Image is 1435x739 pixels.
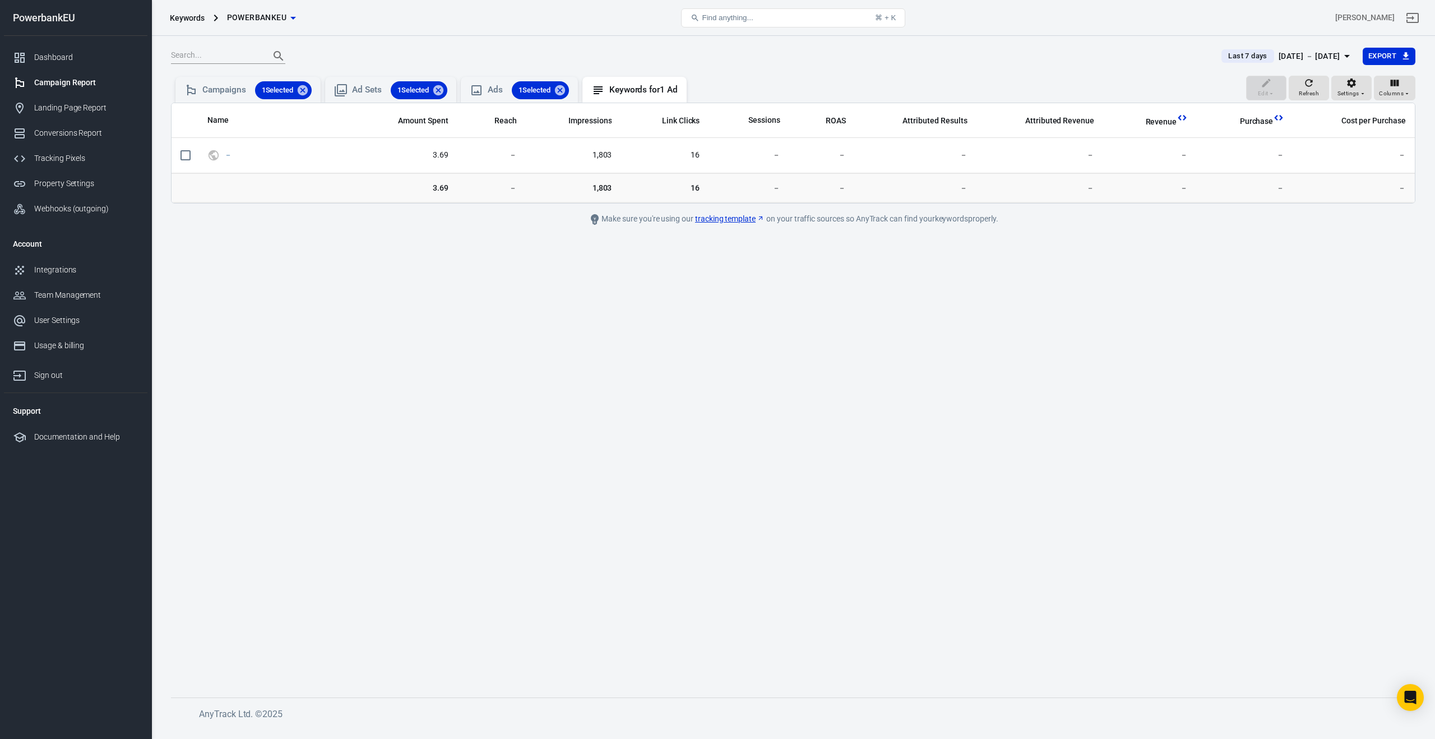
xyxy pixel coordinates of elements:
a: Landing Page Report [4,95,147,121]
div: scrollable content [172,103,1415,203]
span: Last 7 days [1224,50,1271,62]
svg: This column is calculated from AnyTrack real-time data [1177,112,1188,123]
span: Attributed Results [902,116,967,127]
div: Ad Sets [352,81,447,99]
span: The total conversions attributed according to your ad network (Facebook, Google, etc.) [902,114,967,127]
span: Total revenue calculated by AnyTrack. [1146,115,1177,128]
div: 1Selected [391,81,448,99]
a: Team Management [4,283,147,308]
svg: UTM & Web Traffic [207,149,220,162]
span: Settings [1337,89,1359,99]
span: 16 [629,150,700,161]
svg: This column is calculated from AnyTrack real-time data [1273,112,1284,123]
span: Purchase [1240,116,1274,127]
button: Export [1363,48,1415,65]
div: Campaigns [202,81,312,99]
span: PowerbankEU [227,11,286,25]
a: Sign out [4,358,147,388]
span: Impressions [568,116,612,127]
span: Columns [1379,89,1404,99]
div: 1Selected [512,81,569,99]
div: Tracking Pixels [34,153,138,164]
span: － [1112,150,1188,161]
span: Revenue [1146,117,1177,128]
span: － [798,182,846,193]
a: Property Settings [4,171,147,196]
span: Reach [494,116,517,127]
span: The estimated total amount of money you've spent on your campaign, ad set or ad during its schedule. [383,114,448,127]
span: Link Clicks [662,116,700,127]
span: － [224,151,234,159]
div: [DATE] － [DATE] [1279,49,1340,63]
span: － [1302,150,1406,161]
span: The total revenue attributed according to your ad network (Facebook, Google, etc.) [1025,114,1094,127]
div: Documentation and Help [34,431,138,443]
input: Search... [171,49,261,63]
div: ⌘ + K [875,13,896,22]
button: Last 7 days[DATE] － [DATE] [1212,47,1362,66]
div: Dashboard [34,52,138,63]
span: Cost per Purchase [1341,116,1406,127]
span: － [864,182,968,193]
div: Property Settings [34,178,138,190]
a: Dashboard [4,45,147,70]
span: The number of times your ads were on screen. [568,114,612,127]
a: － [224,150,232,159]
span: 1 Selected [255,85,300,96]
span: Find anything... [702,13,753,22]
span: 1,803 [535,182,612,193]
li: Account [4,230,147,257]
span: The number of clicks on links within the ad that led to advertiser-specified destinations [662,114,700,127]
div: Open Intercom Messenger [1397,684,1424,711]
span: － [717,182,780,193]
span: The number of people who saw your ads at least once. Reach is different from impressions, which m... [480,114,517,127]
span: Refresh [1299,89,1319,99]
div: Keywords [170,12,205,24]
span: － [985,182,1095,193]
span: 1 Selected [512,85,557,96]
span: Total revenue calculated by AnyTrack. [1131,115,1177,128]
div: User Settings [34,315,138,326]
a: Campaign Report [4,70,147,95]
a: Usage & billing [4,333,147,358]
span: Sessions [734,115,780,126]
a: Tracking Pixels [4,146,147,171]
span: Name [207,115,229,126]
span: － [717,150,780,161]
a: Sign out [1399,4,1426,31]
span: The average cost for each "Purchase" event [1341,114,1406,127]
span: Purchase [1225,116,1274,127]
div: Make sure you're using our on your traffic sources so AnyTrack can find your keywords properly. [541,213,1045,226]
span: － [1206,182,1284,193]
span: The total return on ad spend [826,114,846,127]
span: Amount Spent [398,116,448,127]
div: Conversions Report [34,127,138,139]
span: － [864,150,968,161]
span: － [466,150,517,161]
div: Keywords for 1 Ad [609,84,678,96]
span: Name [207,115,243,126]
div: Ads [488,81,568,99]
span: － [1112,182,1188,193]
button: Find anything...⌘ + K [681,8,905,27]
button: Columns [1374,76,1415,100]
h6: AnyTrack Ltd. © 2025 [199,707,1040,721]
span: The total conversions attributed according to your ad network (Facebook, Google, etc.) [888,114,967,127]
div: PowerbankEU [4,13,147,23]
button: Search [265,43,292,70]
span: The number of times your ads were on screen. [554,114,612,127]
span: 16 [629,182,700,193]
div: Usage & billing [34,340,138,352]
span: The total revenue attributed according to your ad network (Facebook, Google, etc.) [1011,114,1094,127]
span: Attributed Revenue [1025,116,1094,127]
div: Sign out [34,370,138,381]
button: Refresh [1289,76,1329,100]
span: Sessions [748,115,780,126]
span: 3.69 [363,150,448,161]
span: 3.69 [363,182,448,193]
div: Team Management [34,289,138,301]
span: The number of people who saw your ads at least once. Reach is different from impressions, which m... [494,114,517,127]
span: － [1206,150,1284,161]
button: Settings [1331,76,1372,100]
div: Webhooks (outgoing) [34,203,138,215]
